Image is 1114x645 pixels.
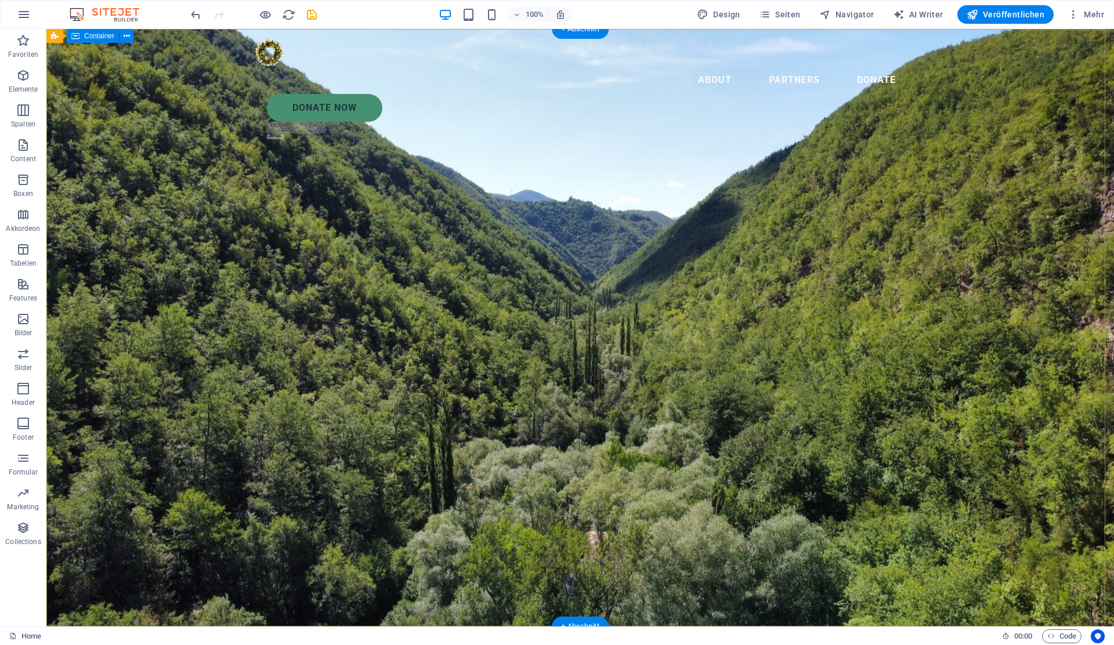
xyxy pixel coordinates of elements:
[305,8,319,21] button: save
[9,85,38,94] p: Elemente
[13,189,33,198] p: Boxen
[759,9,801,20] span: Seiten
[692,5,745,24] button: Design
[5,537,41,546] p: Collections
[6,224,40,233] p: Akkordeon
[189,8,202,21] button: undo
[9,468,38,477] p: Formular
[12,398,35,407] p: Header
[189,8,202,21] i: Rückgängig: Text ändern (Strg+Z)
[508,8,549,21] button: 100%
[84,32,114,39] span: Container
[1042,629,1082,643] button: Code
[888,5,948,24] button: AI Writer
[815,5,879,24] button: Navigator
[281,8,295,21] button: reload
[1091,629,1105,643] button: Usercentrics
[552,19,609,39] div: + Abschnitt
[10,154,36,164] p: Content
[692,5,745,24] div: Design (Strg+Alt+Y)
[13,433,34,442] p: Footer
[1014,629,1032,643] span: 00 00
[9,629,41,643] a: Klick, um Auswahl aufzuheben. Doppelklick öffnet Seitenverwaltung
[7,502,39,512] p: Marketing
[305,8,319,21] i: Save (Ctrl+S)
[893,9,943,20] span: AI Writer
[967,9,1044,20] span: Veröffentlichen
[9,293,37,303] p: Features
[1022,632,1024,640] span: :
[819,9,874,20] span: Navigator
[15,328,32,338] p: Bilder
[8,50,38,59] p: Favoriten
[525,8,544,21] h6: 100%
[1063,5,1109,24] button: Mehr
[282,8,295,21] i: Seite neu laden
[552,617,609,636] div: + Abschnitt
[11,119,35,129] p: Spalten
[697,9,740,20] span: Design
[15,363,32,372] p: Slider
[10,259,37,268] p: Tabellen
[957,5,1054,24] button: Veröffentlichen
[754,5,805,24] button: Seiten
[258,8,272,21] button: Klicke hier, um den Vorschau-Modus zu verlassen
[67,8,154,21] img: Editor Logo
[1068,9,1104,20] span: Mehr
[1002,629,1033,643] h6: Session-Zeit
[1047,629,1076,643] span: Code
